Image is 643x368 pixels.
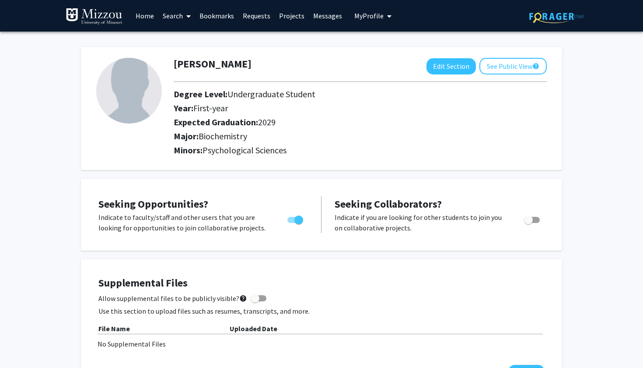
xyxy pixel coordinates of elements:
h2: Minors: [174,145,547,156]
p: Indicate to faculty/staff and other users that you are looking for opportunities to join collabor... [98,212,271,233]
div: No Supplemental Files [98,339,545,349]
b: Uploaded Date [230,324,277,333]
span: My Profile [354,11,384,20]
a: Search [158,0,195,31]
p: Indicate if you are looking for other students to join you on collaborative projects. [335,212,507,233]
span: Allow supplemental files to be publicly visible? [98,293,247,304]
span: Seeking Collaborators? [335,197,442,211]
span: Biochemistry [199,131,247,142]
h2: Expected Graduation: [174,117,498,127]
div: Toggle [521,212,545,225]
a: Requests [238,0,275,31]
h2: Degree Level: [174,89,498,99]
span: 2029 [258,117,276,127]
h2: Year: [174,103,498,113]
h1: [PERSON_NAME] [174,58,252,71]
h2: Major: [174,131,547,142]
div: Toggle [284,212,308,225]
mat-icon: help [532,61,539,71]
iframe: Chat [7,329,37,361]
b: File Name [98,324,130,333]
a: Projects [275,0,309,31]
p: Use this section to upload files such as resumes, transcripts, and more. [98,306,545,316]
img: Profile Picture [96,58,162,124]
img: ForagerOne Logo [529,10,584,23]
span: Seeking Opportunities? [98,197,208,211]
span: Psychological Sciences [203,145,287,156]
a: Messages [309,0,346,31]
h4: Supplemental Files [98,277,545,290]
a: Bookmarks [195,0,238,31]
button: See Public View [479,58,547,74]
button: Edit Section [426,58,476,74]
mat-icon: help [239,293,247,304]
span: Undergraduate Student [227,88,315,99]
span: First-year [193,103,228,113]
img: University of Missouri Logo [66,8,122,25]
a: Home [131,0,158,31]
